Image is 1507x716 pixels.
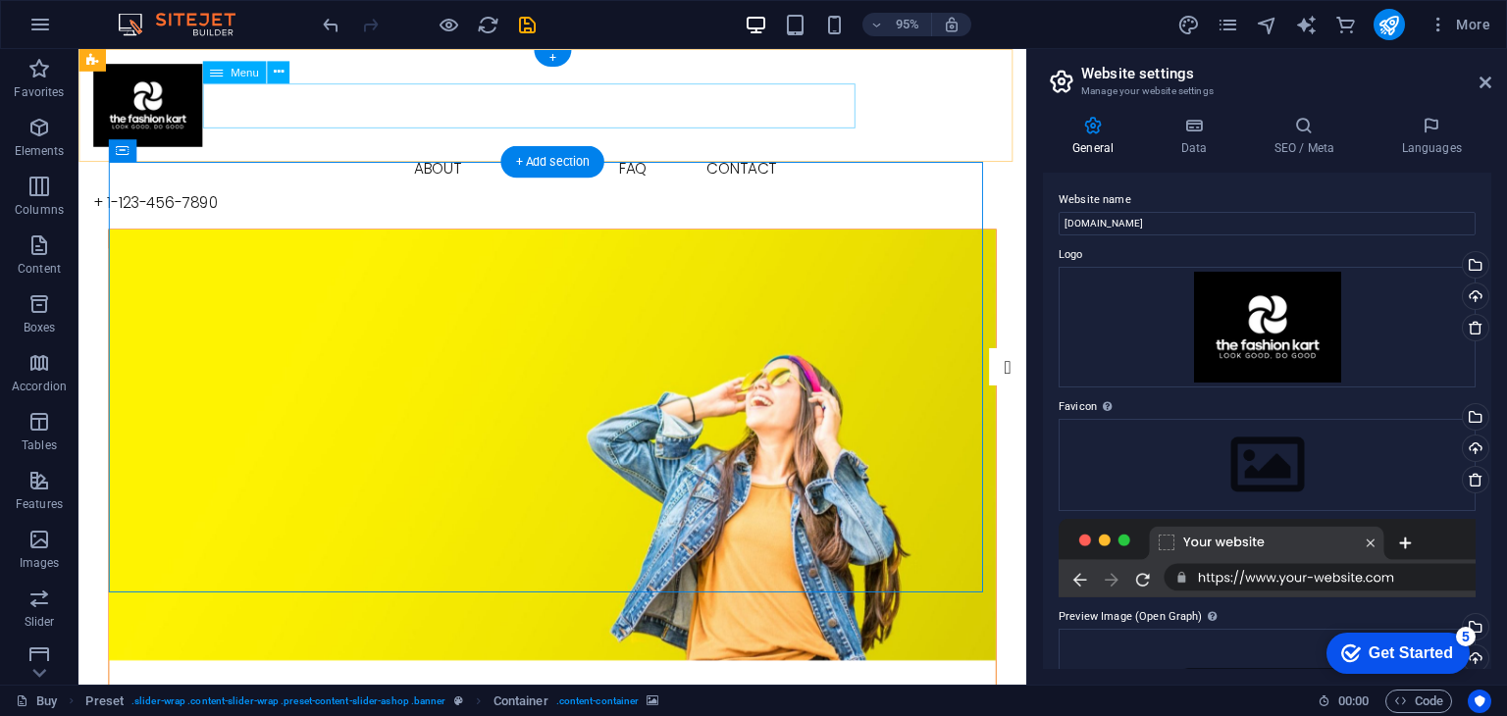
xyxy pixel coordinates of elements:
h4: Languages [1372,116,1491,157]
button: navigator [1256,13,1279,36]
i: Pages (Ctrl+Alt+S) [1217,14,1239,36]
nav: breadcrumb [85,690,658,713]
div: Select files from the file manager, stock photos, or upload file(s) [1059,419,1476,511]
div: + [534,50,570,67]
i: Commerce [1334,14,1357,36]
i: This element contains a background [647,695,658,706]
h4: SEO / Meta [1244,116,1372,157]
span: Menu [231,67,259,77]
span: . slider-wrap .content-slider-wrap .preset-content-slider-ashop .banner [131,690,446,713]
span: Code [1394,690,1443,713]
h4: General [1043,116,1151,157]
button: text_generator [1295,13,1319,36]
button: More [1421,9,1498,40]
div: + Add section [500,146,603,178]
div: 228981989-FFGyXrTidpGMhi5KLGjBGA.png [1059,267,1476,387]
img: Editor Logo [113,13,260,36]
i: This element is a customizable preset [454,695,463,706]
p: Favorites [14,84,64,100]
i: Design (Ctrl+Alt+Y) [1177,14,1200,36]
span: 00 00 [1338,690,1369,713]
i: AI Writer [1295,14,1318,36]
p: Slider [25,614,55,630]
button: Usercentrics [1468,690,1491,713]
h2: Website settings [1081,65,1491,82]
button: Code [1385,690,1452,713]
i: Reload page [477,14,499,36]
i: Publish [1377,14,1400,36]
a: Click to cancel selection. Double-click to open Pages [16,690,57,713]
span: : [1352,693,1355,708]
p: Elements [15,143,65,159]
label: Website name [1059,188,1476,212]
p: Accordion [12,379,67,394]
p: Boxes [24,320,56,335]
button: save [515,13,539,36]
div: 5 [145,4,165,24]
button: Click here to leave preview mode and continue editing [437,13,460,36]
h6: 95% [892,13,923,36]
h4: Data [1151,116,1244,157]
input: Name... [1059,212,1476,235]
p: Tables [22,437,57,453]
i: Undo: Change image (Ctrl+Z) [320,14,342,36]
span: Click to select. Double-click to edit [494,690,548,713]
p: Columns [15,202,64,218]
label: Favicon [1059,395,1476,419]
span: . content-container [556,690,640,713]
i: On resize automatically adjust zoom level to fit chosen device. [943,16,961,33]
span: More [1429,15,1490,34]
p: Features [16,496,63,512]
div: Get Started [58,22,142,39]
button: reload [476,13,499,36]
label: Preview Image (Open Graph) [1059,605,1476,629]
h3: Manage your website settings [1081,82,1452,100]
button: publish [1374,9,1405,40]
button: pages [1217,13,1240,36]
button: 95% [862,13,932,36]
p: Images [20,555,60,571]
label: Logo [1059,243,1476,267]
button: undo [319,13,342,36]
button: commerce [1334,13,1358,36]
p: Content [18,261,61,277]
i: Save (Ctrl+S) [516,14,539,36]
span: Click to select. Double-click to edit [85,690,124,713]
i: Navigator [1256,14,1278,36]
h6: Session time [1318,690,1370,713]
div: Get Started 5 items remaining, 0% complete [16,10,159,51]
button: design [1177,13,1201,36]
